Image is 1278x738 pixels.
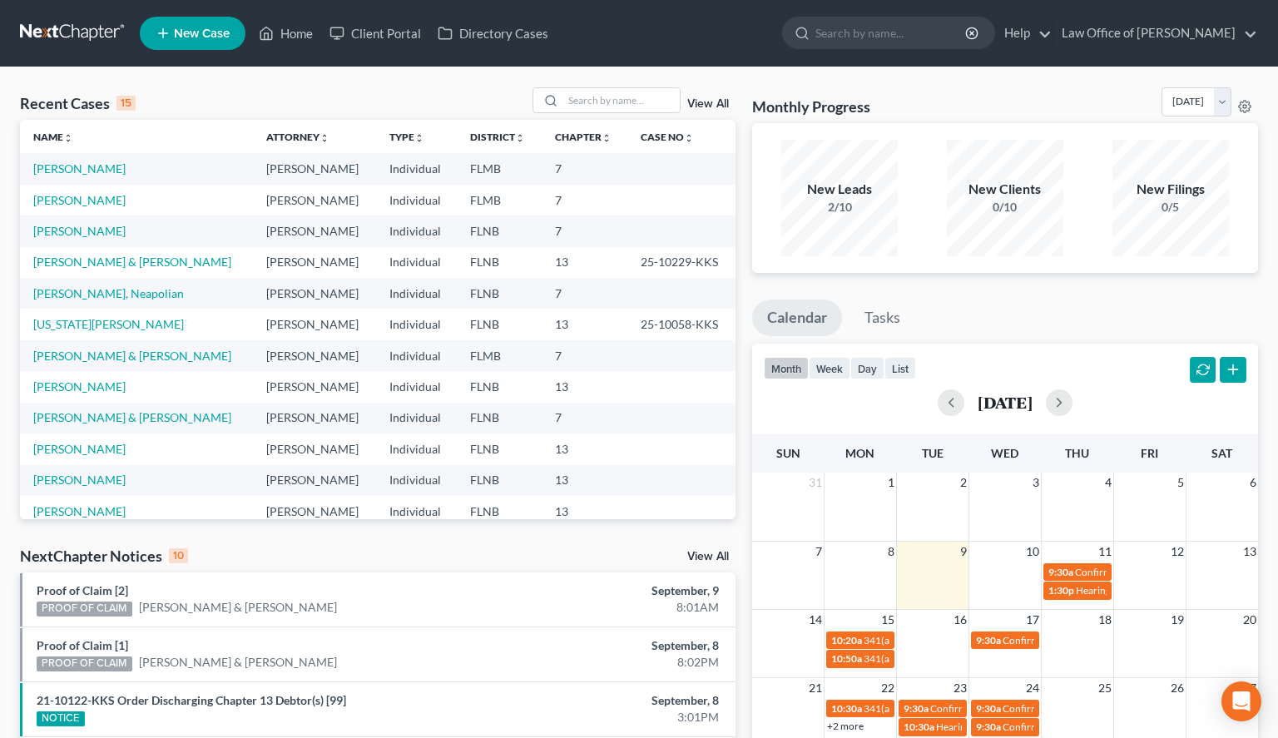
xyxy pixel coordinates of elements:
[515,133,525,143] i: unfold_more
[253,309,376,339] td: [PERSON_NAME]
[253,340,376,371] td: [PERSON_NAME]
[1097,610,1113,630] span: 18
[37,656,132,671] div: PROOF OF CLAIM
[752,97,870,116] h3: Monthly Progress
[958,473,968,493] span: 2
[542,247,628,278] td: 13
[37,583,128,597] a: Proof of Claim [2]
[781,199,898,215] div: 2/10
[33,379,126,394] a: [PERSON_NAME]
[850,300,915,336] a: Tasks
[457,340,542,371] td: FLMB
[976,634,1001,646] span: 9:30a
[376,340,457,371] td: Individual
[319,133,329,143] i: unfold_more
[376,433,457,464] td: Individual
[958,542,968,562] span: 9
[996,18,1052,48] a: Help
[253,215,376,246] td: [PERSON_NAME]
[542,496,628,527] td: 13
[33,504,126,518] a: [PERSON_NAME]
[936,721,1117,733] span: Hearing for [PERSON_NAME][US_STATE]
[376,403,457,433] td: Individual
[1024,610,1041,630] span: 17
[414,133,424,143] i: unfold_more
[845,446,874,460] span: Mon
[1048,566,1073,578] span: 9:30a
[116,96,136,111] div: 15
[33,473,126,487] a: [PERSON_NAME]
[470,131,525,143] a: Districtunfold_more
[457,433,542,464] td: FLNB
[1241,542,1258,562] span: 13
[250,18,321,48] a: Home
[555,131,612,143] a: Chapterunfold_more
[376,309,457,339] td: Individual
[33,410,231,424] a: [PERSON_NAME] & [PERSON_NAME]
[684,133,694,143] i: unfold_more
[764,357,809,379] button: month
[169,548,188,563] div: 10
[781,180,898,199] div: New Leads
[1169,542,1186,562] span: 12
[457,153,542,184] td: FLMB
[266,131,329,143] a: Attorneyunfold_more
[563,88,680,112] input: Search by name...
[1169,678,1186,698] span: 26
[503,654,719,671] div: 8:02PM
[976,721,1001,733] span: 9:30a
[1076,584,1271,597] span: Hearing for Celebration Pointe Holdings, LLC
[542,340,628,371] td: 7
[33,442,126,456] a: [PERSON_NAME]
[947,180,1063,199] div: New Clients
[253,153,376,184] td: [PERSON_NAME]
[976,702,1001,715] span: 9:30a
[253,465,376,496] td: [PERSON_NAME]
[978,394,1033,411] h2: [DATE]
[457,215,542,246] td: FLNB
[1248,473,1258,493] span: 6
[807,678,824,698] span: 21
[503,709,719,726] div: 3:01PM
[1075,566,1264,578] span: Confirmation hearing for [PERSON_NAME]
[503,582,719,599] div: September, 9
[503,692,719,709] div: September, 8
[253,247,376,278] td: [PERSON_NAME]
[542,185,628,215] td: 7
[139,599,337,616] a: [PERSON_NAME] & [PERSON_NAME]
[879,678,896,698] span: 22
[1103,473,1113,493] span: 4
[807,473,824,493] span: 31
[20,93,136,113] div: Recent Cases
[253,185,376,215] td: [PERSON_NAME]
[850,357,884,379] button: day
[457,465,542,496] td: FLNB
[542,465,628,496] td: 13
[376,247,457,278] td: Individual
[20,546,188,566] div: NextChapter Notices
[807,610,824,630] span: 14
[814,542,824,562] span: 7
[33,193,126,207] a: [PERSON_NAME]
[376,185,457,215] td: Individual
[37,602,132,617] div: PROOF OF CLAIM
[33,286,184,300] a: [PERSON_NAME], Neapolian
[503,637,719,654] div: September, 8
[1241,610,1258,630] span: 20
[1097,678,1113,698] span: 25
[253,403,376,433] td: [PERSON_NAME]
[864,652,1118,665] span: 341(a) meeting for [PERSON_NAME] De [PERSON_NAME]
[815,17,968,48] input: Search by name...
[429,18,557,48] a: Directory Cases
[376,153,457,184] td: Individual
[922,446,944,460] span: Tue
[37,711,85,726] div: NOTICE
[1097,542,1113,562] span: 11
[63,133,73,143] i: unfold_more
[1048,584,1074,597] span: 1:30p
[627,309,736,339] td: 25-10058-KKS
[864,702,1127,715] span: 341(a) meeting of creditors for [PERSON_NAME][US_STATE]
[457,247,542,278] td: FLNB
[930,702,1119,715] span: Confirmation hearing for [PERSON_NAME]
[952,678,968,698] span: 23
